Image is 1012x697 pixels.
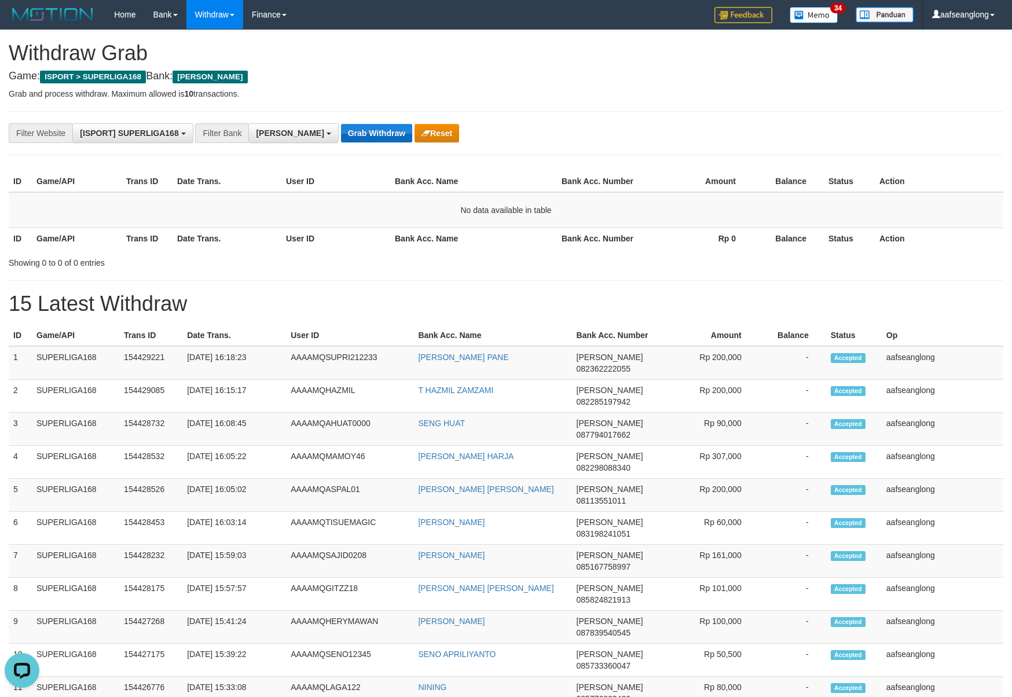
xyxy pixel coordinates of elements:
[658,578,759,611] td: Rp 101,000
[882,446,1003,479] td: aafseanglong
[286,578,413,611] td: AAAAMQGITZZ18
[9,6,97,23] img: MOTION_logo.png
[557,171,647,192] th: Bank Acc. Number
[9,578,32,611] td: 8
[759,479,826,512] td: -
[281,228,390,249] th: User ID
[173,171,281,192] th: Date Trans.
[759,380,826,413] td: -
[577,397,630,406] span: Copy 082285197942 to clipboard
[32,380,119,413] td: SUPERLIGA168
[856,7,914,23] img: panduan.png
[182,413,286,446] td: [DATE] 16:08:45
[759,446,826,479] td: -
[195,123,248,143] div: Filter Bank
[577,518,643,527] span: [PERSON_NAME]
[80,129,178,138] span: [ISPORT] SUPERLIGA168
[577,496,626,505] span: Copy 08113551011 to clipboard
[831,584,866,594] span: Accepted
[831,353,866,363] span: Accepted
[577,562,630,571] span: Copy 085167758997 to clipboard
[390,228,557,249] th: Bank Acc. Name
[658,644,759,677] td: Rp 50,500
[831,485,866,495] span: Accepted
[248,123,338,143] button: [PERSON_NAME]
[286,446,413,479] td: AAAAMQMAMOY46
[831,650,866,660] span: Accepted
[577,364,630,373] span: Copy 082362222055 to clipboard
[286,413,413,446] td: AAAAMQAHUAT0000
[759,512,826,545] td: -
[173,71,247,83] span: [PERSON_NAME]
[658,325,759,346] th: Amount
[286,611,413,644] td: AAAAMQHERYMAWAN
[647,228,753,249] th: Rp 0
[9,88,1003,100] p: Grab and process withdraw. Maximum allowed is transactions.
[341,124,412,142] button: Grab Withdraw
[9,545,32,578] td: 7
[831,518,866,528] span: Accepted
[418,419,465,428] a: SENG HUAT
[32,446,119,479] td: SUPERLIGA168
[882,578,1003,611] td: aafseanglong
[658,545,759,578] td: Rp 161,000
[182,578,286,611] td: [DATE] 15:57:57
[32,611,119,644] td: SUPERLIGA168
[9,446,32,479] td: 4
[658,479,759,512] td: Rp 200,000
[9,346,32,380] td: 1
[182,346,286,380] td: [DATE] 16:18:23
[658,380,759,413] td: Rp 200,000
[182,446,286,479] td: [DATE] 16:05:22
[119,479,182,512] td: 154428526
[790,7,838,23] img: Button%20Memo.svg
[182,512,286,545] td: [DATE] 16:03:14
[882,479,1003,512] td: aafseanglong
[418,584,553,593] a: [PERSON_NAME] [PERSON_NAME]
[9,228,32,249] th: ID
[577,353,643,362] span: [PERSON_NAME]
[875,171,1003,192] th: Action
[32,644,119,677] td: SUPERLIGA168
[182,479,286,512] td: [DATE] 16:05:02
[647,171,753,192] th: Amount
[9,380,32,413] td: 2
[119,346,182,380] td: 154429221
[119,380,182,413] td: 154429085
[577,452,643,461] span: [PERSON_NAME]
[577,386,643,395] span: [PERSON_NAME]
[72,123,193,143] button: [ISPORT] SUPERLIGA168
[759,413,826,446] td: -
[759,644,826,677] td: -
[40,71,146,83] span: ISPORT > SUPERLIGA168
[182,545,286,578] td: [DATE] 15:59:03
[119,578,182,611] td: 154428175
[882,413,1003,446] td: aafseanglong
[831,617,866,627] span: Accepted
[9,123,72,143] div: Filter Website
[882,611,1003,644] td: aafseanglong
[658,413,759,446] td: Rp 90,000
[9,171,32,192] th: ID
[415,124,459,142] button: Reset
[418,353,508,362] a: [PERSON_NAME] PANE
[9,325,32,346] th: ID
[577,551,643,560] span: [PERSON_NAME]
[557,228,647,249] th: Bank Acc. Number
[824,228,875,249] th: Status
[577,628,630,637] span: Copy 087839540545 to clipboard
[577,529,630,538] span: Copy 083198241051 to clipboard
[9,479,32,512] td: 5
[759,545,826,578] td: -
[122,228,173,249] th: Trans ID
[824,171,875,192] th: Status
[418,485,553,494] a: [PERSON_NAME] [PERSON_NAME]
[753,228,824,249] th: Balance
[831,386,866,396] span: Accepted
[413,325,571,346] th: Bank Acc. Name
[658,512,759,545] td: Rp 60,000
[184,89,193,98] strong: 10
[173,228,281,249] th: Date Trans.
[182,611,286,644] td: [DATE] 15:41:24
[9,644,32,677] td: 10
